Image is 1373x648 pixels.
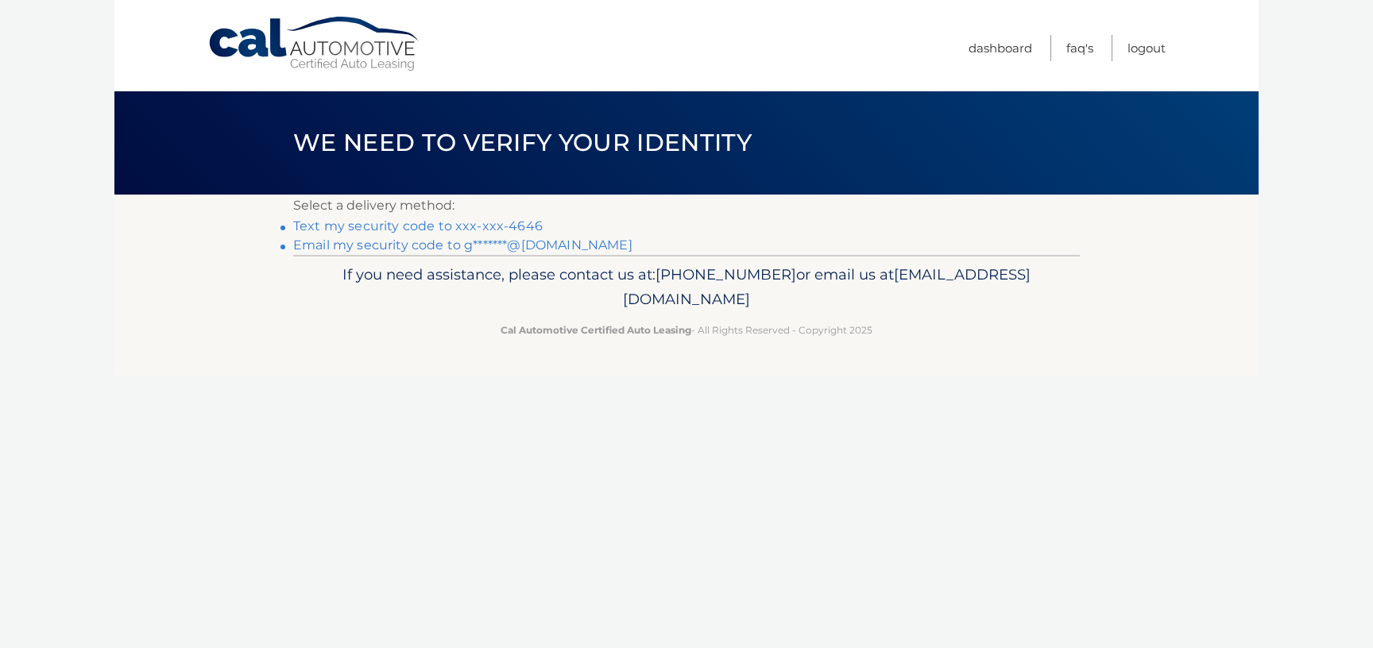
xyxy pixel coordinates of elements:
[304,262,1069,313] p: If you need assistance, please contact us at: or email us at
[656,265,796,283] span: [PHONE_NUMBER]
[207,16,422,72] a: Cal Automotive
[1066,35,1093,61] a: FAQ's
[293,128,752,157] span: We need to verify your identity
[304,322,1069,338] p: - All Rights Reserved - Copyright 2025
[293,237,632,253] a: Email my security code to g*******@[DOMAIN_NAME]
[969,35,1032,61] a: Dashboard
[293,195,1080,217] p: Select a delivery method:
[501,324,691,336] strong: Cal Automotive Certified Auto Leasing
[293,218,543,233] a: Text my security code to xxx-xxx-4646
[1127,35,1166,61] a: Logout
